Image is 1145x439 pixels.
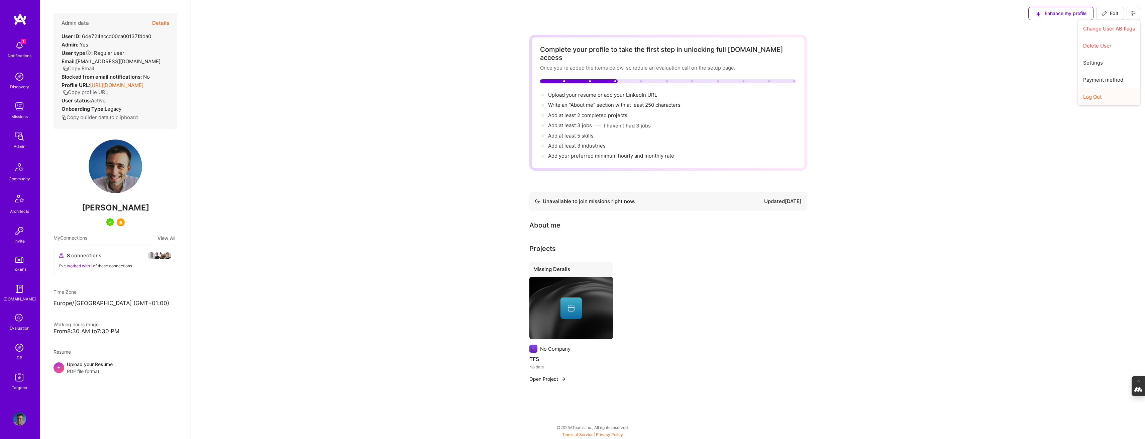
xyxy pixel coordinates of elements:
[548,122,592,128] span: Add at least 3 jobs
[62,97,91,104] strong: User status:
[1102,10,1118,17] span: Edit
[62,73,150,80] div: No
[1078,20,1140,37] button: Change User AB flags
[13,13,27,25] img: logo
[562,432,623,437] span: |
[13,224,26,238] img: Invite
[764,197,802,205] div: Updated [DATE]
[106,218,114,226] img: A.Teamer in Residence
[62,33,151,40] div: 64e724accd00ca00137f4da0
[13,282,26,295] img: guide book
[15,257,23,263] img: tokens
[91,97,106,104] span: Active
[529,244,556,254] div: Projects
[11,159,27,175] img: Community
[62,114,138,121] button: Copy builder data to clipboard
[54,349,71,355] span: Resume
[529,277,613,340] img: cover
[540,46,796,62] div: Complete your profile to take the first step in unlocking full [DOMAIN_NAME] access
[529,375,566,382] button: Open Project
[155,234,177,242] button: View All
[62,58,76,65] strong: Email:
[62,41,78,48] strong: Admin:
[76,58,161,65] span: [EMAIL_ADDRESS][DOMAIN_NAME]
[1078,54,1140,71] button: Settings
[14,238,25,245] div: Invite
[13,266,26,273] div: Tokens
[9,175,30,182] div: Community
[158,252,166,260] img: avatar
[17,354,22,361] div: DB
[153,252,161,260] img: avatar
[548,133,594,139] span: Add at least 5 skills
[67,368,113,375] span: PDF file format
[54,289,77,295] span: Time Zone
[63,66,68,71] i: icon Copy
[529,345,537,353] img: Company logo
[67,361,113,375] div: Upload your Resume
[54,361,177,375] div: +Upload your ResumePDF file format
[62,41,88,48] div: Yes
[62,115,67,120] i: icon Copy
[529,220,560,230] div: About me
[10,208,29,215] div: Architects
[13,70,26,83] img: discovery
[604,92,657,98] span: add your LinkedIn URL
[604,122,651,129] button: I haven't had 3 jobs
[548,112,627,118] span: Add at least 2 completed projects
[63,65,94,72] button: Copy Email
[54,234,87,242] span: My Connections
[3,295,36,302] div: [DOMAIN_NAME]
[13,129,26,143] img: admin teamwork
[54,203,177,213] span: [PERSON_NAME]
[57,363,61,370] span: +
[1078,88,1140,105] button: Log Out
[62,82,90,88] strong: Profile URL:
[11,192,27,208] img: Architects
[8,52,31,59] div: Notifications
[529,355,613,363] h4: TFS
[67,252,101,259] span: 8 connections
[164,252,172,260] img: avatar
[13,39,26,52] img: bell
[11,113,28,120] div: Missions
[62,50,93,56] strong: User type :
[548,91,657,99] div: or
[1096,7,1124,20] button: Edit
[14,143,25,150] div: Admin
[596,432,623,437] a: Privacy Policy
[11,412,28,426] a: User Avatar
[561,376,566,382] img: arrow-right
[540,345,570,352] div: No Company
[117,218,125,226] img: SelectionTeam
[62,20,89,26] h4: Admin data
[13,312,26,325] i: icon SelectionTeam
[540,64,796,71] div: Once you’re added the items below, schedule an evaluation call on the setup page.
[548,102,682,108] span: Write an "About me" section with at least 250 characters
[1078,71,1140,88] button: Payment method
[59,253,64,258] i: icon Collaborator
[62,33,81,39] strong: User ID:
[147,252,155,260] img: avatar
[21,39,26,44] span: 1
[54,246,177,275] button: 8 connectionsavataravataravataravatarI've worked with1 of these connections
[105,106,121,112] span: legacy
[1078,37,1140,54] button: Delete User
[529,262,613,279] div: Missing Details
[548,92,596,98] span: Upload your resume
[40,419,1145,436] div: © 2025 ATeams Inc., All rights reserved.
[62,50,124,57] div: Regular user
[85,50,91,56] i: Help
[535,197,635,205] div: Unavailable to join missions right now.
[90,82,143,88] a: [URL][DOMAIN_NAME]
[529,363,613,370] div: No date
[54,299,177,308] p: Europe/[GEOGRAPHIC_DATA] (GMT+01:00 )
[89,140,142,193] img: User Avatar
[12,384,27,391] div: Targeter
[10,325,29,332] div: Evaluation
[548,143,606,149] span: Add at least 3 industries
[54,328,177,335] div: From 8:30 AM to 7:30 PM
[13,412,26,426] img: User Avatar
[62,106,105,112] strong: Onboarding Type:
[10,83,29,90] div: Discovery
